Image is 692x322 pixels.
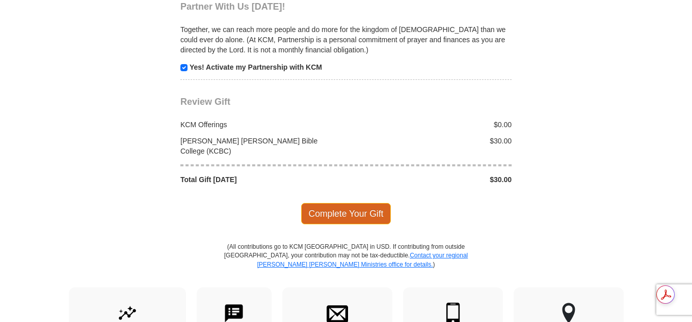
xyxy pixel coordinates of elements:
[175,120,347,130] div: KCM Offerings
[301,203,391,224] span: Complete Your Gift
[175,136,347,156] div: [PERSON_NAME] [PERSON_NAME] Bible College (KCBC)
[180,2,285,12] span: Partner With Us [DATE]!
[180,97,230,107] span: Review Gift
[180,24,512,55] p: Together, we can reach more people and do more for the kingdom of [DEMOGRAPHIC_DATA] than we coul...
[346,120,517,130] div: $0.00
[190,63,322,71] strong: Yes! Activate my Partnership with KCM
[346,136,517,156] div: $30.00
[346,174,517,185] div: $30.00
[257,252,468,268] a: Contact your regional [PERSON_NAME] [PERSON_NAME] Ministries office for details.
[175,174,347,185] div: Total Gift [DATE]
[224,243,468,287] p: (All contributions go to KCM [GEOGRAPHIC_DATA] in USD. If contributing from outside [GEOGRAPHIC_D...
